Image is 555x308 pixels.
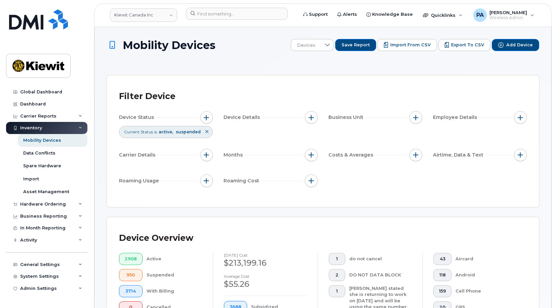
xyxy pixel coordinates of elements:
[224,151,245,159] span: Months
[455,253,516,265] div: Aircard
[119,177,161,184] span: Roaming Usage
[124,129,153,135] span: Current Status
[119,114,156,121] span: Device Status
[451,42,484,48] span: Export to CSV
[439,289,446,294] span: 159
[433,114,479,121] span: Employee Details
[334,272,340,278] span: 2
[329,269,346,281] button: 2
[349,253,411,265] div: do not cancel
[526,279,550,303] iframe: Messenger Launcher
[291,39,321,51] span: Devices
[433,285,452,297] button: 159
[119,269,143,281] button: 950
[125,289,137,294] span: 3714
[439,256,446,262] span: 43
[433,269,452,281] button: 118
[159,129,174,134] span: active
[342,42,370,48] span: Save Report
[119,285,143,297] button: 3714
[123,39,215,51] span: Mobility Devices
[119,253,143,265] button: 2908
[328,151,375,159] span: Costs & Averages
[147,269,202,281] div: Suspended
[147,285,202,297] div: With Billing
[125,256,137,262] span: 2908
[328,114,365,121] span: Business Unit
[119,151,157,159] span: Carrier Details
[154,129,157,135] span: is
[119,229,193,247] div: Device Overview
[390,42,431,48] span: Import from CSV
[455,269,516,281] div: Android
[125,272,137,278] span: 950
[433,151,485,159] span: Airtime, Data & Text
[119,88,175,105] div: Filter Device
[438,39,490,51] button: Export to CSV
[176,129,201,134] span: suspended
[224,274,307,278] h4: Average cost
[329,285,346,297] button: 1
[224,177,261,184] span: Roaming Cost
[439,272,446,278] span: 118
[224,257,307,269] div: $213,199.16
[329,253,346,265] button: 1
[224,253,307,257] h4: [DATE] cost
[455,285,516,297] div: Cell Phone
[334,289,340,294] span: 1
[506,42,533,48] span: Add Device
[224,114,262,121] span: Device Details
[334,256,340,262] span: 1
[378,39,437,51] button: Import from CSV
[433,253,452,265] button: 43
[349,269,411,281] div: DO NOT DATA BLOCK
[335,39,376,51] button: Save Report
[147,253,202,265] div: Active
[492,39,539,51] button: Add Device
[224,278,307,290] div: $55.26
